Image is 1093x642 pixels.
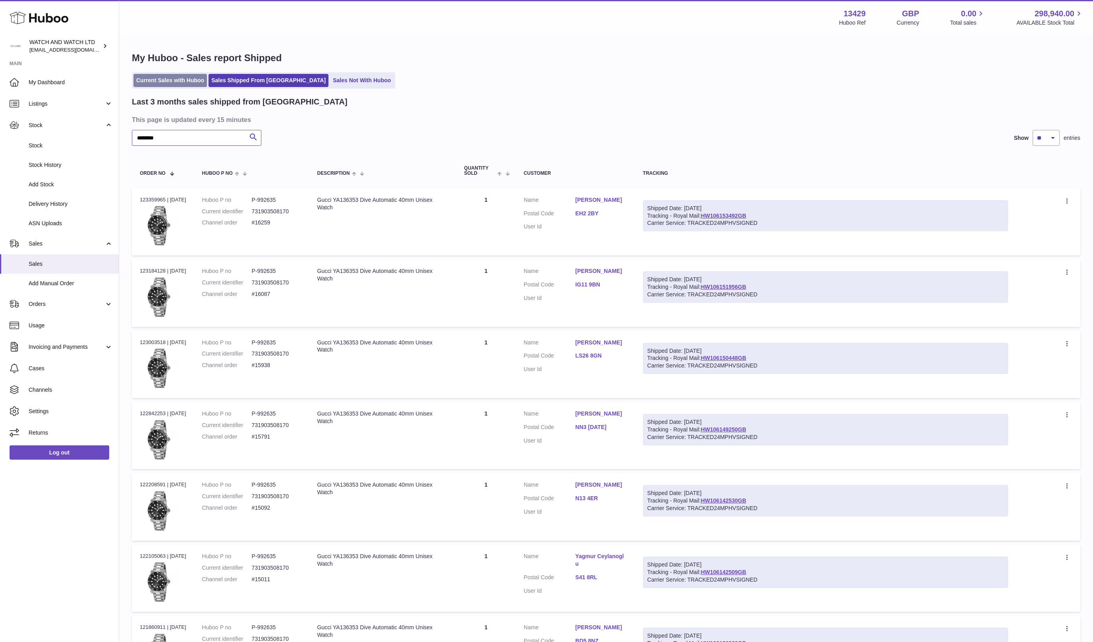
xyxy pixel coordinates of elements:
div: 122105063 | [DATE] [140,553,186,560]
dt: Postal Code [524,423,575,433]
dt: Current identifier [202,422,252,429]
div: 121860911 | [DATE] [140,624,186,631]
a: HW106142530GB [701,497,746,504]
a: [PERSON_NAME] [575,481,627,489]
div: Shipped Date: [DATE] [647,632,1004,640]
div: Gucci YA136353 Dive Automatic 40mm Unisex Watch [317,553,448,568]
div: Carrier Service: TRACKED24MPHVSIGNED [647,576,1004,584]
dt: Current identifier [202,350,252,358]
dt: User Id [524,365,575,373]
td: 1 [456,259,516,327]
img: 1718703747.jpg [140,277,180,317]
span: 298,940.00 [1035,8,1074,19]
span: Settings [29,408,113,415]
span: Delivery History [29,200,113,208]
span: Add Manual Order [29,280,113,287]
div: Shipped Date: [DATE] [647,276,1004,283]
dt: User Id [524,437,575,445]
dd: P-992635 [252,481,301,489]
td: 1 [456,402,516,469]
dd: #16087 [252,290,301,298]
div: Tracking - Royal Mail: [643,485,1008,516]
span: Stock History [29,161,113,169]
span: Stock [29,122,104,129]
div: Carrier Service: TRACKED24MPHVSIGNED [647,291,1004,298]
dd: 731903508170 [252,350,301,358]
div: Shipped Date: [DATE] [647,205,1004,212]
span: Usage [29,322,113,329]
dd: #15011 [252,576,301,583]
dd: #15938 [252,362,301,369]
a: Sales Shipped From [GEOGRAPHIC_DATA] [209,74,328,87]
dt: Huboo P no [202,196,252,204]
a: HW106149250GB [701,426,746,433]
a: HW106142509GB [701,569,746,575]
dt: Current identifier [202,564,252,572]
dt: Huboo P no [202,339,252,346]
dt: Name [524,339,575,348]
div: Gucci YA136353 Dive Automatic 40mm Unisex Watch [317,196,448,211]
a: 298,940.00 AVAILABLE Stock Total [1016,8,1083,27]
a: [PERSON_NAME] [575,410,627,418]
dt: Postal Code [524,281,575,290]
td: 1 [456,473,516,540]
dt: Channel order [202,219,252,226]
img: baris@watchandwatch.co.uk [10,40,21,52]
a: EH2 2BY [575,210,627,217]
span: Total sales [950,19,985,27]
span: 0.00 [961,8,977,19]
dt: Name [524,267,575,277]
div: 123359965 | [DATE] [140,196,186,203]
div: Tracking - Royal Mail: [643,414,1008,445]
div: Gucci YA136353 Dive Automatic 40mm Unisex Watch [317,339,448,354]
a: N13 4ER [575,495,627,502]
span: Cases [29,365,113,372]
img: 1718703747.jpg [140,420,180,460]
span: Description [317,171,350,176]
div: Currency [897,19,919,27]
div: Shipped Date: [DATE] [647,489,1004,497]
dd: P-992635 [252,624,301,631]
span: entries [1064,134,1080,142]
div: 122208591 | [DATE] [140,481,186,488]
dt: Name [524,624,575,633]
a: Log out [10,445,109,460]
dt: Name [524,553,575,570]
span: ASN Uploads [29,220,113,227]
dt: Huboo P no [202,553,252,560]
label: Show [1014,134,1029,142]
td: 1 [456,188,516,255]
div: 123184128 | [DATE] [140,267,186,275]
div: Gucci YA136353 Dive Automatic 40mm Unisex Watch [317,481,448,496]
div: Tracking - Royal Mail: [643,557,1008,588]
div: Carrier Service: TRACKED24MPHVSIGNED [647,433,1004,441]
dd: 731903508170 [252,493,301,500]
span: Add Stock [29,181,113,188]
img: 1718703747.jpg [140,206,180,246]
dt: Huboo P no [202,481,252,489]
td: 1 [456,331,516,398]
span: Listings [29,100,104,108]
a: Yagmur Ceylanoglu [575,553,627,568]
dd: P-992635 [252,339,301,346]
dd: #15791 [252,433,301,441]
span: Orders [29,300,104,308]
span: [EMAIL_ADDRESS][DOMAIN_NAME] [29,46,117,53]
div: Gucci YA136353 Dive Automatic 40mm Unisex Watch [317,624,448,639]
div: Customer [524,171,627,176]
div: Shipped Date: [DATE] [647,561,1004,569]
h1: My Huboo - Sales report Shipped [132,52,1080,64]
dd: 731903508170 [252,208,301,215]
dt: Channel order [202,433,252,441]
div: 122842253 | [DATE] [140,410,186,417]
div: Carrier Service: TRACKED24MPHVSIGNED [647,362,1004,369]
dt: User Id [524,294,575,302]
dt: Current identifier [202,493,252,500]
span: AVAILABLE Stock Total [1016,19,1083,27]
strong: GBP [902,8,919,19]
dt: Postal Code [524,495,575,504]
dt: Name [524,196,575,206]
dd: #15092 [252,504,301,512]
div: Gucci YA136353 Dive Automatic 40mm Unisex Watch [317,267,448,282]
dt: Postal Code [524,352,575,362]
